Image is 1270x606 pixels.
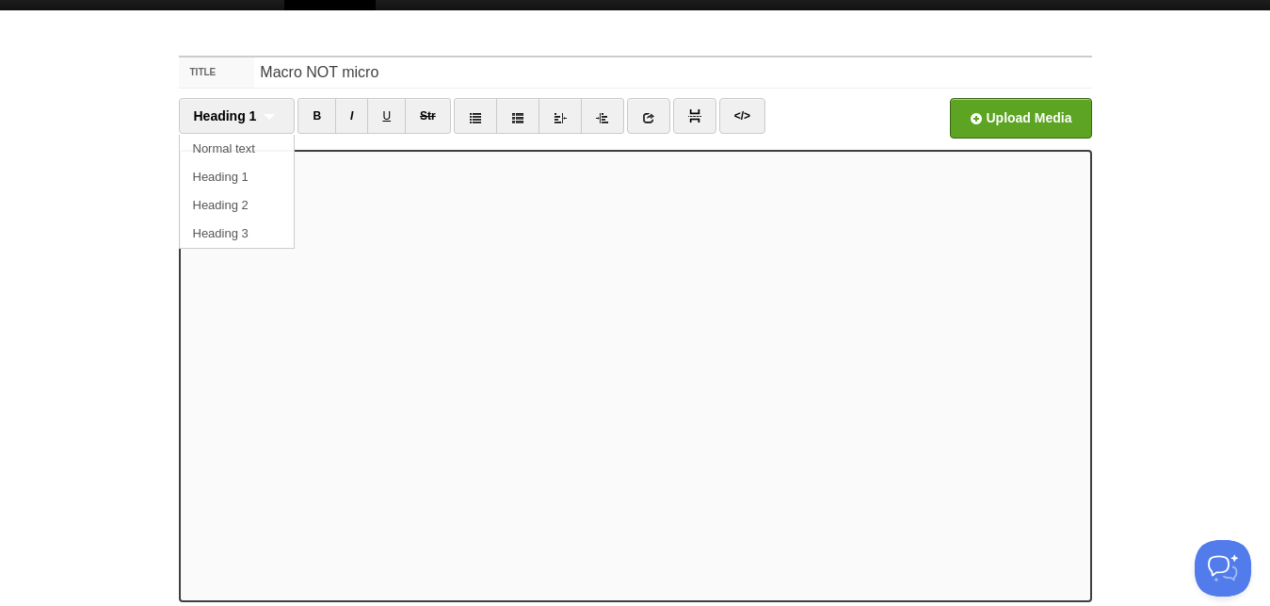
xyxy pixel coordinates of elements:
[335,98,368,134] a: I
[1195,540,1251,597] iframe: Help Scout Beacon - Open
[180,220,295,248] a: Heading 3
[179,57,255,88] label: Title
[405,98,451,134] a: Str
[420,109,436,123] del: Str
[180,135,295,163] a: Normal text
[367,98,406,134] a: U
[688,109,701,123] img: pagebreak-icon.png
[180,191,295,220] a: Heading 2
[180,163,295,191] a: Heading 1
[194,108,257,123] span: Heading 1
[297,98,336,134] a: B
[719,98,765,134] a: </>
